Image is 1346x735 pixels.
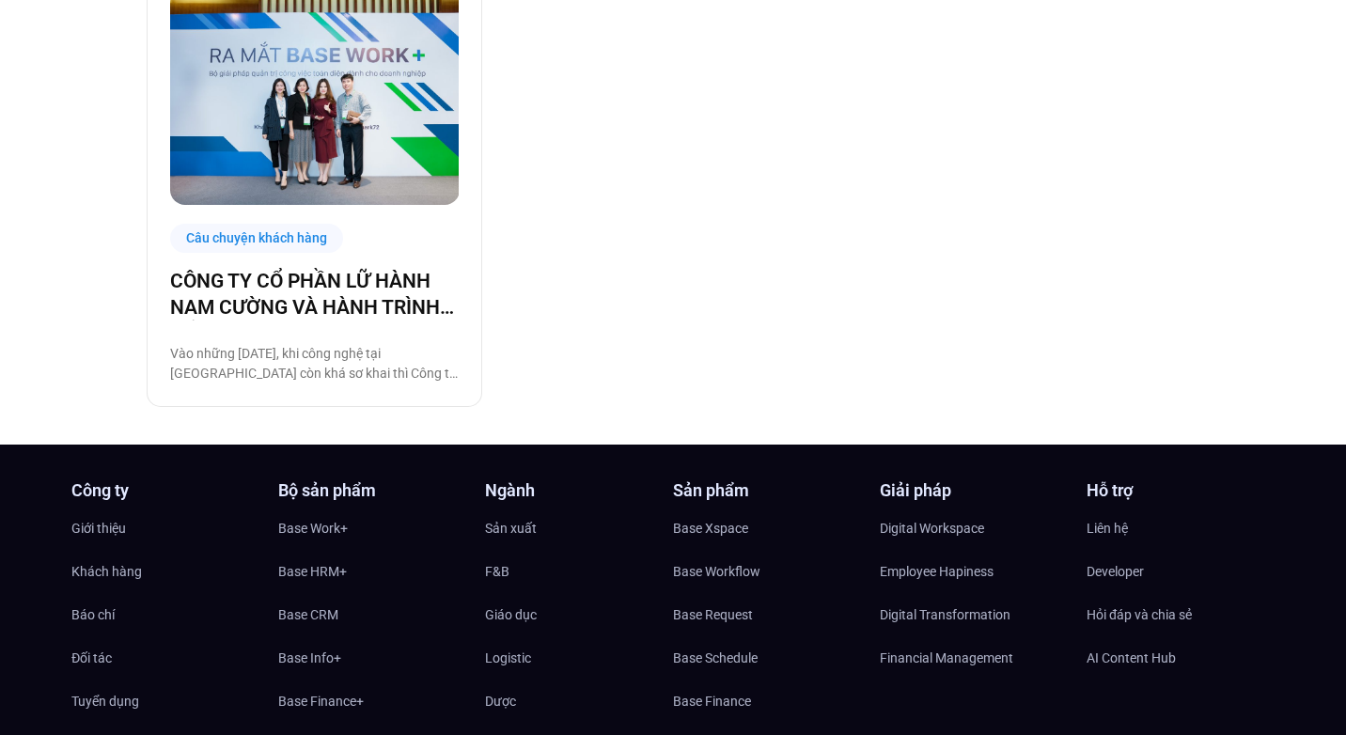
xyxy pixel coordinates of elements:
span: Base Finance [673,687,751,715]
a: Base Workflow [673,557,861,586]
span: Dược [485,687,516,715]
h4: Hỗ trợ [1087,482,1275,499]
a: CÔNG TY CỔ PHẦN LỮ HÀNH NAM CƯỜNG VÀ HÀNH TRÌNH ĐỔI MỚI PHƯƠNG THỨC QUẢN TRỊ CÙNG BASE PLATFORM [170,268,459,321]
span: Base Workflow [673,557,760,586]
span: Base Request [673,601,753,629]
h4: Sản phẩm [673,482,861,499]
span: Khách hàng [71,557,142,586]
h4: Giải pháp [880,482,1068,499]
span: Sản xuất [485,514,537,542]
span: Liên hệ [1087,514,1128,542]
span: Base Info+ [278,644,341,672]
span: Hỏi đáp và chia sẻ [1087,601,1192,629]
a: Digital Transformation [880,601,1068,629]
span: Digital Transformation [880,601,1010,629]
a: Liên hệ [1087,514,1275,542]
a: Đối tác [71,644,259,672]
span: AI Content Hub [1087,644,1176,672]
a: Giáo dục [485,601,673,629]
a: Financial Management [880,644,1068,672]
a: Base Info+ [278,644,466,672]
a: F&B [485,557,673,586]
span: Digital Workspace [880,514,984,542]
a: Base Finance+ [278,687,466,715]
a: Báo chí [71,601,259,629]
a: Digital Workspace [880,514,1068,542]
span: Base Finance+ [278,687,364,715]
a: Base CRM [278,601,466,629]
span: Tuyển dụng [71,687,139,715]
div: Câu chuyện khách hàng [170,224,343,253]
span: Giáo dục [485,601,537,629]
a: Base Xspace [673,514,861,542]
span: Giới thiệu [71,514,126,542]
p: Vào những [DATE], khi công nghệ tại [GEOGRAPHIC_DATA] còn khá sơ khai thì Công ty Cổ phần Lữ hành... [170,344,459,383]
h4: Bộ sản phẩm [278,482,466,499]
a: Giới thiệu [71,514,259,542]
h4: Ngành [485,482,673,499]
a: Hỏi đáp và chia sẻ [1087,601,1275,629]
span: Đối tác [71,644,112,672]
span: Base CRM [278,601,338,629]
a: Base Request [673,601,861,629]
a: Developer [1087,557,1275,586]
a: Base Work+ [278,514,466,542]
span: Financial Management [880,644,1013,672]
a: Base HRM+ [278,557,466,586]
span: Base Schedule [673,644,758,672]
span: Base HRM+ [278,557,347,586]
span: Developer [1087,557,1144,586]
span: Báo chí [71,601,115,629]
a: Base Schedule [673,644,861,672]
a: Dược [485,687,673,715]
span: F&B [485,557,509,586]
span: Base Xspace [673,514,748,542]
a: Logistic [485,644,673,672]
h4: Công ty [71,482,259,499]
a: Base Finance [673,687,861,715]
span: Logistic [485,644,531,672]
span: Base Work+ [278,514,348,542]
a: Khách hàng [71,557,259,586]
a: Sản xuất [485,514,673,542]
a: Employee Hapiness [880,557,1068,586]
span: Employee Hapiness [880,557,994,586]
a: AI Content Hub [1087,644,1275,672]
a: Tuyển dụng [71,687,259,715]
